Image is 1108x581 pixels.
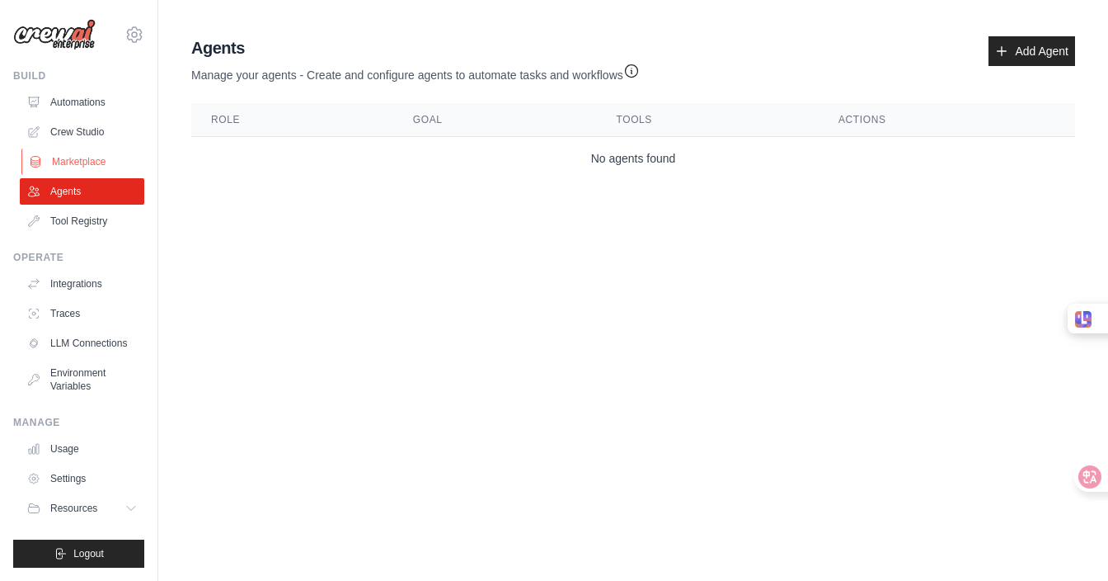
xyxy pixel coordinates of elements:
[13,19,96,50] img: Logo
[20,436,144,462] a: Usage
[20,89,144,116] a: Automations
[50,502,97,515] span: Resources
[20,360,144,399] a: Environment Variables
[13,540,144,568] button: Logout
[20,465,144,492] a: Settings
[393,103,597,137] th: Goal
[191,36,640,59] h2: Agents
[21,149,146,175] a: Marketplace
[20,119,144,145] a: Crew Studio
[20,208,144,234] a: Tool Registry
[191,103,393,137] th: Role
[597,103,819,137] th: Tools
[13,416,144,429] div: Manage
[20,300,144,327] a: Traces
[20,271,144,297] a: Integrations
[988,36,1075,66] a: Add Agent
[20,178,144,205] a: Agents
[13,251,144,264] div: Operate
[819,103,1075,137] th: Actions
[13,69,144,83] div: Build
[191,59,640,83] p: Manage your agents - Create and configure agents to automate tasks and workflows
[20,330,144,357] a: LLM Connections
[73,547,104,560] span: Logout
[20,495,144,522] button: Resources
[191,137,1075,181] td: No agents found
